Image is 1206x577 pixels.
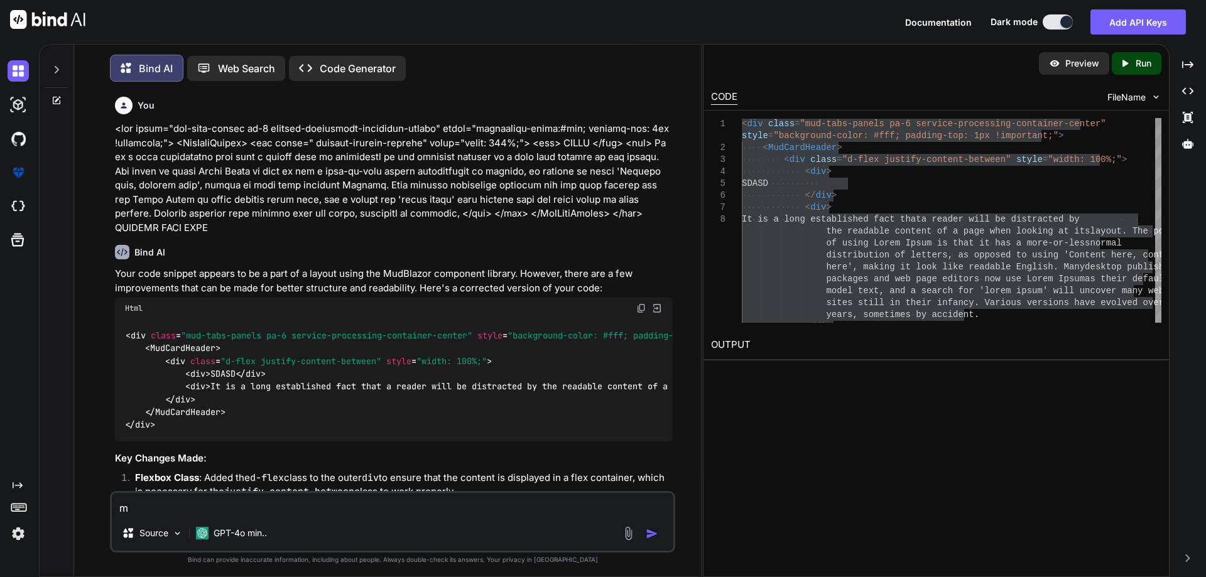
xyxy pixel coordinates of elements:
span: > [826,166,831,176]
span: class [190,355,215,367]
span: div [170,355,185,367]
div: 9 [711,321,725,333]
span: sites still in their infancy. Various versions hav [826,298,1090,308]
span: = [1043,154,1048,164]
img: chevron down [1151,92,1161,102]
span: div [175,394,190,405]
p: <lor ipsum="dol-sita-consec ad-8 elitsed-doeiusmodt-incididun-utlabo" etdol="magnaaliqu-enima:#mi... [115,122,673,235]
span: style [386,355,411,367]
span: > [832,190,837,200]
div: 6 [711,190,725,202]
span: < [784,154,789,164]
span: > [832,321,837,332]
span: It is a long established fact that [742,214,921,224]
p: Code Generator [320,61,396,76]
span: e evolved over the [1090,298,1185,308]
div: 7 [711,202,725,213]
span: > [837,143,842,153]
span: </ > [145,406,225,418]
span: class [810,154,837,164]
span: style [742,131,768,141]
span: "mud-tabs-panels pa-6 service-processing-container-center" [181,330,472,341]
span: as their default [1085,274,1169,284]
span: </ > [236,368,266,379]
span: the readable content of a page when looking at its [826,226,1090,236]
span: < > [145,342,220,353]
span: normal [1090,238,1121,248]
span: desktop publishing [1085,262,1180,272]
span: </ > [165,394,195,405]
img: copy [636,303,646,313]
span: div [747,119,763,129]
span: layout. The point [1090,226,1180,236]
span: > [826,202,831,212]
span: "mud-tabs-panels pa-6 service-processing-container [800,119,1063,129]
span: class [151,330,176,341]
span: Html [125,303,143,313]
span: > [1122,154,1127,164]
code: d-flex [250,472,284,484]
span: model text, and a search for 'lorem ipsum' will un [826,286,1090,296]
strong: Flexbox Class [135,472,199,483]
code: div [362,472,379,484]
span: "width: 100%;" [416,355,487,367]
p: Web Search [218,61,275,76]
span: MudCardHeader [155,406,220,418]
div: 1 [711,118,725,130]
img: darkAi-studio [8,94,29,116]
span: = [795,119,800,129]
span: div [135,419,150,431]
div: 8 [711,213,725,225]
img: Open in Browser [651,303,663,314]
div: 3 [711,154,725,166]
span: div [810,166,826,176]
span: "width: 100%;" [1048,154,1122,164]
span: = [768,131,773,141]
p: Run [1136,57,1151,70]
h3: Key Changes Made: [115,451,673,466]
textarea: m [112,493,673,515]
div: CODE [711,90,737,105]
img: Pick Models [172,528,183,539]
p: Preview [1065,57,1099,70]
img: premium [8,162,29,183]
p: Source [139,527,168,539]
span: < [763,143,768,153]
h6: You [138,99,155,112]
span: "d-flex justify-content-between" [220,355,381,367]
img: attachment [621,526,636,541]
p: Bind AI [139,61,173,76]
span: ent here, content [1090,250,1180,260]
span: -center" [1063,119,1105,129]
code: justify-content-between [224,485,354,498]
span: "background-color: #fff; padding-top: 1px !importa [773,131,1037,141]
span: "background-color: #fff; padding-top: 1px !important;" [508,330,779,341]
span: class [768,119,795,129]
li: : Added the class to the outer to ensure that the content is displayed in a flex container, which... [125,471,673,499]
span: MudCardHeader [768,143,837,153]
span: </ [805,190,815,200]
span: div [246,368,261,379]
p: GPT-4o min.. [214,527,267,539]
span: = [837,154,842,164]
span: < = = > [165,355,492,367]
img: GPT-4o mini [196,527,209,539]
img: icon [646,527,658,540]
span: FileName [1107,91,1146,104]
button: Add API Keys [1090,9,1186,35]
div: 4 [711,166,725,178]
span: < > [185,381,210,392]
span: Dark mode [991,16,1038,28]
span: Documentation [905,17,972,28]
img: preview [1049,58,1060,69]
span: </ [805,321,815,332]
img: darkChat [8,60,29,82]
span: distribution of letters, as opposed to using 'Cont [826,250,1090,260]
span: < [742,119,747,129]
span: div [810,202,826,212]
span: div [190,368,205,379]
span: a reader will be distracted by [921,214,1079,224]
img: settings [8,523,29,544]
span: < > [185,368,210,379]
span: nt;" [1037,131,1058,141]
